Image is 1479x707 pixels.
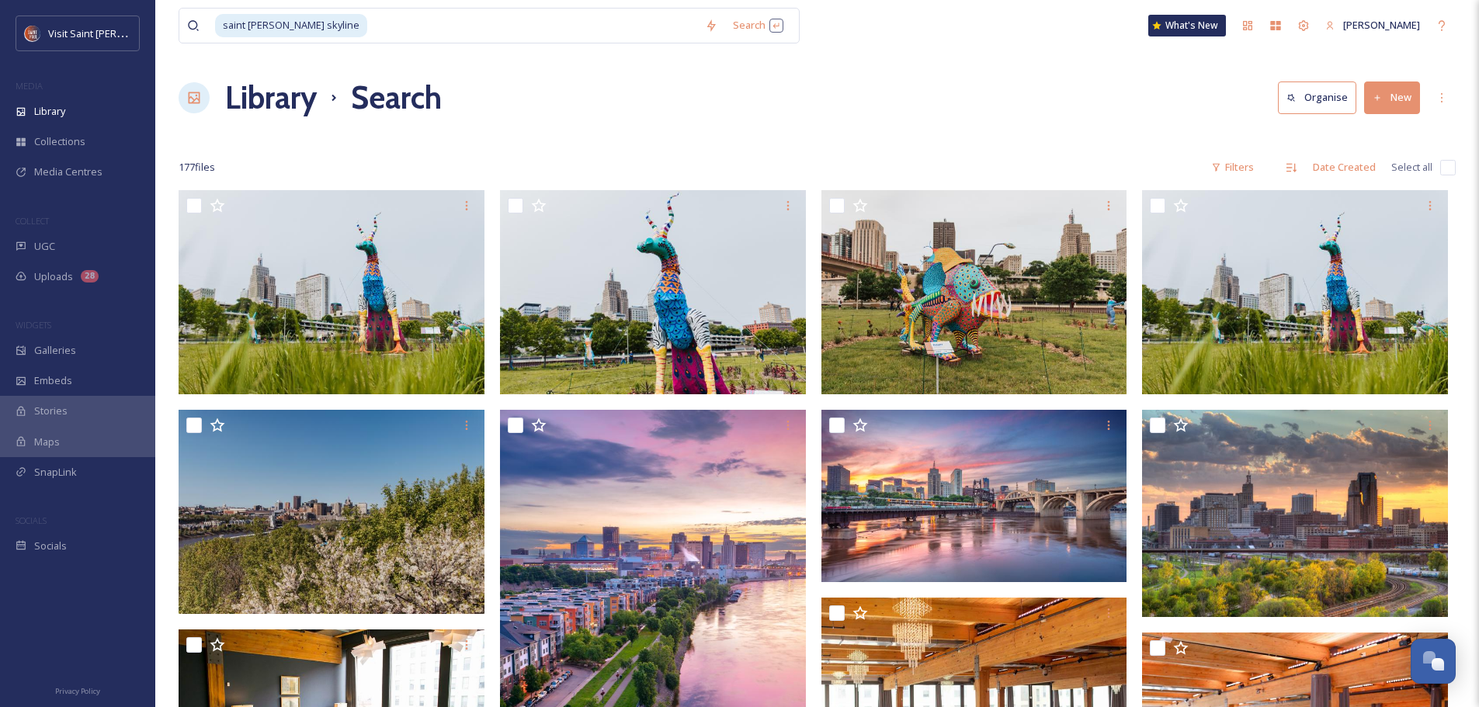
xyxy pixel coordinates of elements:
span: Maps [34,435,60,449]
span: 177 file s [179,160,215,175]
span: [PERSON_NAME] [1343,18,1420,32]
span: Select all [1391,160,1432,175]
div: Filters [1203,152,1262,182]
span: UGC [34,239,55,254]
span: COLLECT [16,215,49,227]
button: Organise [1278,81,1356,113]
span: MEDIA [16,80,43,92]
img: Alebrijes (35).jpg [500,190,806,394]
button: Open Chat [1411,639,1456,684]
span: Media Centres [34,165,102,179]
span: Stories [34,404,68,418]
span: Collections [34,134,85,149]
img: Visit%20Saint%20Paul%20Updated%20Profile%20Image.jpg [25,26,40,41]
img: SpringSkyline_VSP.jpg [179,410,484,614]
span: Uploads [34,269,73,284]
span: saint [PERSON_NAME] skyline [215,14,367,36]
img: Alebrijes (14).jpg [821,190,1127,394]
img: Alebrijes (36).jpg [179,190,484,394]
h1: Search [351,75,442,121]
a: Privacy Policy [55,681,100,699]
span: SnapLink [34,465,77,480]
span: Privacy Policy [55,686,100,696]
span: Galleries [34,343,76,358]
a: What's New [1148,15,1226,36]
a: [PERSON_NAME] [1318,10,1428,40]
div: 28 [81,270,99,282]
a: Organise [1278,81,1364,113]
span: WIDGETS [16,319,51,331]
span: Library [34,104,65,119]
span: SOCIALS [16,515,47,526]
img: Downtown Saint Paul skyline with Mississippi River Refection summer sunset.jpeg [821,410,1127,582]
div: Date Created [1305,152,1384,182]
span: Embeds [34,373,72,388]
a: Library [225,75,317,121]
span: Visit Saint [PERSON_NAME] [48,26,172,40]
div: Search [725,10,791,40]
button: New [1364,81,1420,113]
span: Socials [34,539,67,553]
img: Downtown Saint Paul Minnesota Skyline.jpeg [1142,410,1448,617]
img: Alebrijes (1).jpg [1142,190,1448,394]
